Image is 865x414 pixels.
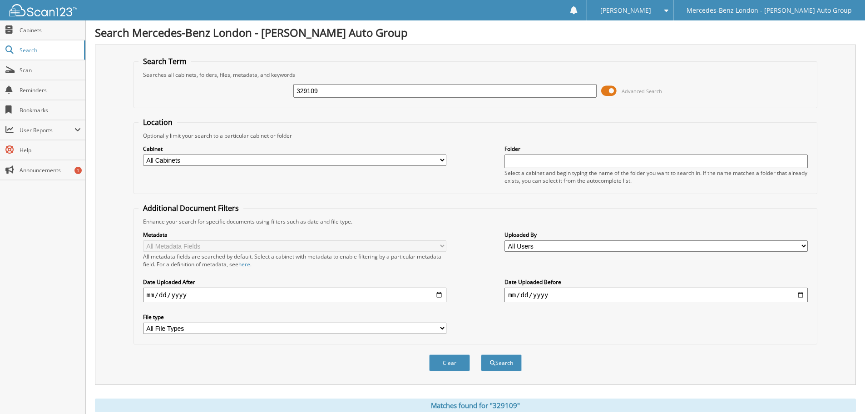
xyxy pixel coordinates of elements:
[20,126,74,134] span: User Reports
[9,4,77,16] img: scan123-logo-white.svg
[429,354,470,371] button: Clear
[138,218,812,225] div: Enhance your search for specific documents using filters such as date and file type.
[238,260,250,268] a: here
[20,86,81,94] span: Reminders
[138,117,177,127] legend: Location
[481,354,522,371] button: Search
[20,66,81,74] span: Scan
[687,8,852,13] span: Mercedes-Benz London - [PERSON_NAME] Auto Group
[138,71,812,79] div: Searches all cabinets, folders, files, metadata, and keywords
[143,231,446,239] label: Metadata
[138,203,243,213] legend: Additional Document Filters
[622,88,662,95] span: Advanced Search
[20,106,81,114] span: Bookmarks
[504,288,808,302] input: end
[504,231,808,239] label: Uploaded By
[143,278,446,286] label: Date Uploaded After
[143,253,446,268] div: All metadata fields are searched by default. Select a cabinet with metadata to enable filtering b...
[143,288,446,302] input: start
[143,145,446,153] label: Cabinet
[20,26,81,34] span: Cabinets
[504,145,808,153] label: Folder
[20,166,81,174] span: Announcements
[138,56,191,66] legend: Search Term
[138,132,812,140] div: Optionally limit your search to a particular cabinet or folder
[95,399,856,412] div: Matches found for "329109"
[143,313,446,321] label: File type
[504,278,808,286] label: Date Uploaded Before
[504,169,808,185] div: Select a cabinet and begin typing the name of the folder you want to search in. If the name match...
[20,146,81,154] span: Help
[95,25,856,40] h1: Search Mercedes-Benz London - [PERSON_NAME] Auto Group
[600,8,651,13] span: [PERSON_NAME]
[20,46,79,54] span: Search
[74,167,82,174] div: 1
